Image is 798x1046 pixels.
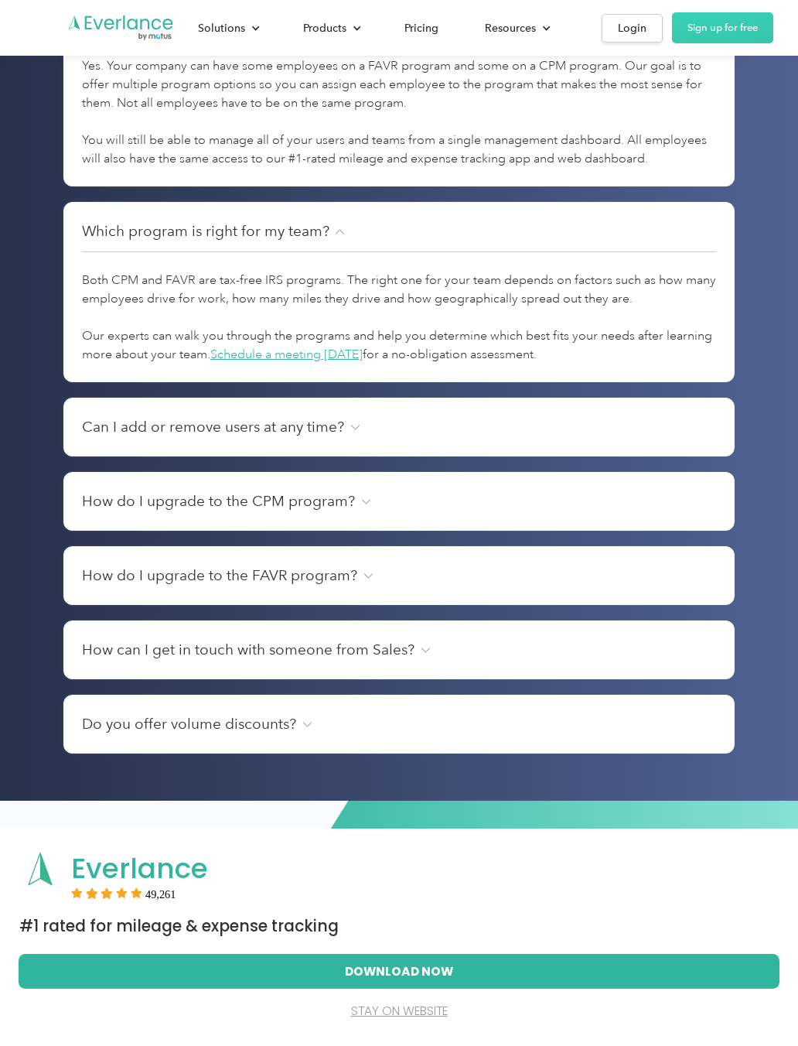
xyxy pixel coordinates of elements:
div: Solutions [182,15,272,42]
span: Everlance [71,849,208,888]
a: Go to homepage [67,14,175,42]
input: Submit [266,140,367,173]
span: User reviews count [145,890,176,899]
p: ‍ [82,308,716,326]
div: Products [288,15,373,42]
p: Our experts can walk you through the programs and help you determine which best fits your needs a... [82,326,716,364]
h4: Which program is right for my team? [82,220,329,242]
p: ‍ [82,112,716,131]
div: Solutions [198,19,245,38]
div: Login [618,19,646,38]
a: Login [602,14,663,43]
h4: Do you offer volume discounts? [82,713,296,735]
div: Resources [485,19,536,38]
input: Submit [266,203,367,236]
div: Products [303,19,346,38]
h4: How do I upgrade to the FAVR program? [82,565,357,586]
p: Both CPM and FAVR are tax-free IRS programs. The right one for your team depends on factors such ... [82,271,716,308]
p: You will still be able to manage all of your users and teams from a single management dashboard. ... [82,131,716,168]
a: Sign up for free [672,12,773,43]
h4: How can I get in touch with someone from Sales? [82,639,414,661]
span: #1 Rated for Mileage & Expense Tracking [19,915,339,937]
button: stay on website [43,994,755,1028]
a: Pricing [389,15,454,42]
div: Resources [469,15,563,42]
img: App logo [19,848,61,890]
h4: Can I add or remove users at any time? [82,416,344,438]
p: Yes. Your company can have some employees on a FAVR program and some on a CPM program. Our goal i... [82,56,716,112]
a: Schedule a meeting [DATE] [210,347,363,362]
button: Download Now [43,955,755,987]
div: Pricing [404,19,438,38]
div: Rating:5 stars [71,887,176,901]
h4: How do I upgrade to the CPM program? [82,491,355,512]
